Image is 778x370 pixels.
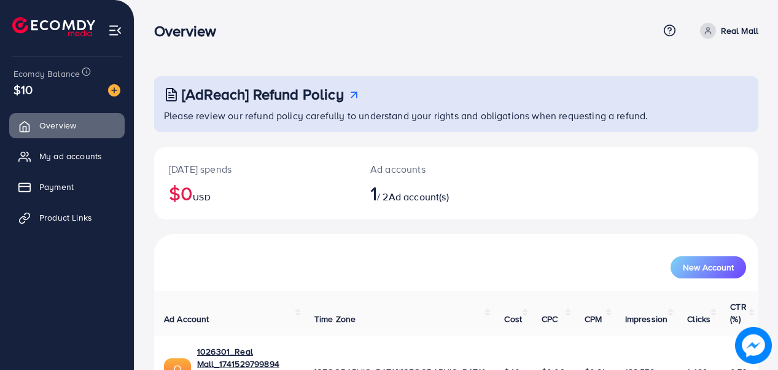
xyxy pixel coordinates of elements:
span: CPM [585,313,602,325]
button: New Account [671,256,746,278]
span: Ad account(s) [389,190,449,203]
span: Overview [39,119,76,132]
span: Time Zone [314,313,356,325]
span: USD [193,191,210,203]
span: $10 [14,81,33,98]
a: Payment [9,175,125,199]
h2: $0 [169,181,341,205]
img: menu [108,23,122,37]
span: My ad accounts [39,150,102,162]
h3: Overview [154,22,226,40]
p: Ad accounts [370,162,492,176]
span: Impression [625,313,668,325]
span: Ecomdy Balance [14,68,80,80]
img: image [735,327,772,364]
span: CTR (%) [730,301,746,325]
img: logo [12,17,95,36]
h2: / 2 [370,181,492,205]
a: Real Mall [695,23,758,39]
h3: [AdReach] Refund Policy [182,85,344,103]
span: Clicks [687,313,710,325]
span: Product Links [39,211,92,224]
span: Payment [39,181,74,193]
a: Overview [9,113,125,138]
p: Real Mall [721,23,758,38]
a: My ad accounts [9,144,125,168]
span: 1 [370,179,377,207]
span: Ad Account [164,313,209,325]
img: image [108,84,120,96]
span: Cost [504,313,522,325]
span: New Account [683,263,734,272]
p: [DATE] spends [169,162,341,176]
a: Product Links [9,205,125,230]
p: Please review our refund policy carefully to understand your rights and obligations when requesti... [164,108,751,123]
span: CPC [542,313,558,325]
